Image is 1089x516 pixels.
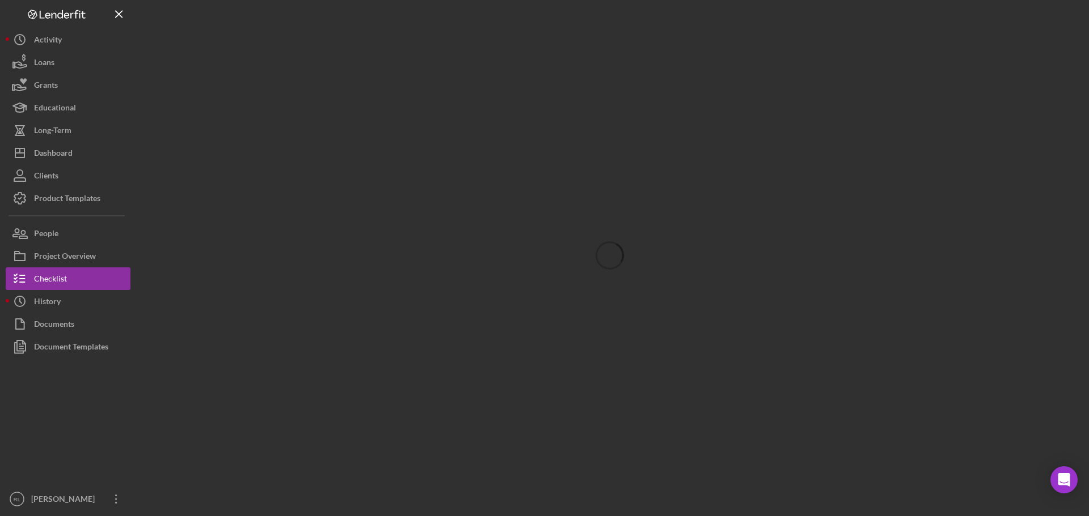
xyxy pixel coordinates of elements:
div: Educational [34,96,76,122]
text: RL [14,496,21,502]
button: Long-Term [6,119,130,142]
div: Dashboard [34,142,73,167]
button: Loans [6,51,130,74]
div: Grants [34,74,58,99]
button: Document Templates [6,335,130,358]
button: People [6,222,130,245]
div: Activity [34,28,62,54]
div: [PERSON_NAME] [28,488,102,513]
button: RL[PERSON_NAME] [6,488,130,510]
button: Checklist [6,267,130,290]
div: Document Templates [34,335,108,361]
div: Loans [34,51,54,76]
div: Checklist [34,267,67,293]
div: History [34,290,61,315]
div: Clients [34,164,58,190]
button: Product Templates [6,187,130,210]
button: Educational [6,96,130,119]
button: Activity [6,28,130,51]
div: Long-Term [34,119,71,144]
div: People [34,222,58,248]
div: Project Overview [34,245,96,270]
div: Open Intercom Messenger [1050,466,1078,493]
div: Product Templates [34,187,100,212]
button: Dashboard [6,142,130,164]
button: Documents [6,313,130,335]
button: Grants [6,74,130,96]
button: History [6,290,130,313]
div: Documents [34,313,74,338]
button: Clients [6,164,130,187]
button: Project Overview [6,245,130,267]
